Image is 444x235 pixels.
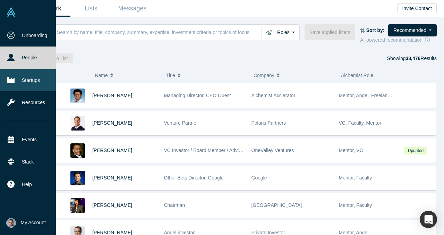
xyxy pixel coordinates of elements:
button: Add to List [40,53,73,63]
input: Search by name, title, company, summary, expertise, investment criteria or topics of focus [56,24,262,40]
img: Gnani Palanikumar's Profile Image [70,89,85,103]
span: Company [254,68,274,83]
span: OneValley Ventures [251,148,294,153]
span: Google [251,175,267,181]
span: Mentor, Faculty [339,202,372,208]
span: VC, Faculty, Mentor [339,120,382,126]
strong: Sort by: [366,27,385,33]
button: Roles [262,24,300,40]
span: Alchemist Role [341,73,373,78]
button: Save applied filters [305,24,355,40]
span: Alchemist Acclerator [251,93,296,98]
div: Showing [387,53,437,63]
button: Invite Contact [397,3,437,13]
button: My Account [6,218,46,228]
span: Results [405,56,437,61]
img: Juan Scarlett's Profile Image [70,143,85,158]
a: [PERSON_NAME] [92,120,132,126]
span: [GEOGRAPHIC_DATA] [251,202,302,208]
img: Timothy Chou's Profile Image [70,198,85,213]
span: Venture Partner [164,120,198,126]
a: Lists [70,0,112,17]
a: [PERSON_NAME] [92,202,132,208]
span: Chairman [164,202,185,208]
a: [PERSON_NAME] [92,175,132,181]
a: Messages [112,0,153,17]
span: Polaris Partners [251,120,286,126]
img: Gary Swart's Profile Image [70,116,85,131]
button: Title [166,68,246,83]
button: Company [254,68,334,83]
button: Name [95,68,159,83]
span: Help [22,181,32,188]
div: AI-powered recommendation [360,36,437,44]
img: VP Singh's Account [6,218,16,228]
span: Managing Director, CEO Quest [164,93,231,98]
img: Steven Kan's Profile Image [70,171,85,185]
span: Other Bets Director, Google [164,175,224,181]
a: [PERSON_NAME] [92,148,132,153]
strong: 38,476 [405,56,420,61]
button: Recommended [388,24,437,36]
a: [PERSON_NAME] [92,93,132,98]
img: Alchemist Vault Logo [6,7,16,17]
span: Title [166,68,175,83]
span: Mentor, VC [339,148,363,153]
span: My Account [21,219,46,226]
span: Name [95,68,108,83]
span: Mentor, Faculty [339,175,372,181]
span: Updated [404,147,427,154]
span: VC Investor / Board Member / Advisor [164,148,246,153]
